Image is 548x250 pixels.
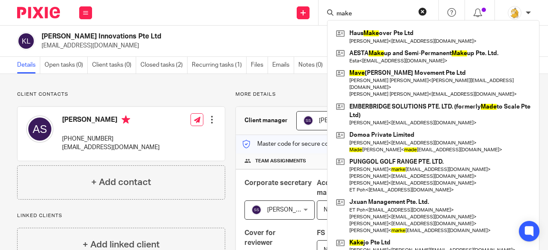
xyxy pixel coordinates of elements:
[244,179,312,186] span: Corporate secretary
[317,229,356,236] span: FS Preparer
[42,41,414,50] p: [EMAIL_ADDRESS][DOMAIN_NAME]
[62,115,160,126] h4: [PERSON_NAME]
[267,207,314,213] span: [PERSON_NAME]
[17,7,60,18] img: Pixie
[45,57,88,74] a: Open tasks (0)
[17,57,40,74] a: Details
[192,57,247,74] a: Recurring tasks (1)
[17,32,35,50] img: svg%3E
[244,116,288,125] h3: Client manager
[242,140,390,148] p: Master code for secure communications and files
[17,212,225,219] p: Linked clients
[122,115,130,124] i: Primary
[244,229,276,246] span: Cover for reviewer
[319,118,366,124] span: [PERSON_NAME]
[272,57,294,74] a: Emails
[140,57,188,74] a: Closed tasks (2)
[418,7,427,16] button: Clear
[508,6,521,20] img: MicrosoftTeams-image.png
[324,207,358,213] span: Not selected
[317,179,345,196] span: Account manager
[255,158,306,165] span: Team assignments
[251,57,268,74] a: Files
[62,143,160,152] p: [EMAIL_ADDRESS][DOMAIN_NAME]
[303,115,313,126] img: svg%3E
[26,115,54,143] img: svg%3E
[42,32,340,41] h2: [PERSON_NAME] Innovations Pte Ltd
[91,176,151,189] h4: + Add contact
[235,91,531,98] p: More details
[62,135,160,143] p: [PHONE_NUMBER]
[336,10,413,18] input: Search
[17,91,225,98] p: Client contacts
[251,205,262,215] img: svg%3E
[92,57,136,74] a: Client tasks (0)
[298,57,328,74] a: Notes (0)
